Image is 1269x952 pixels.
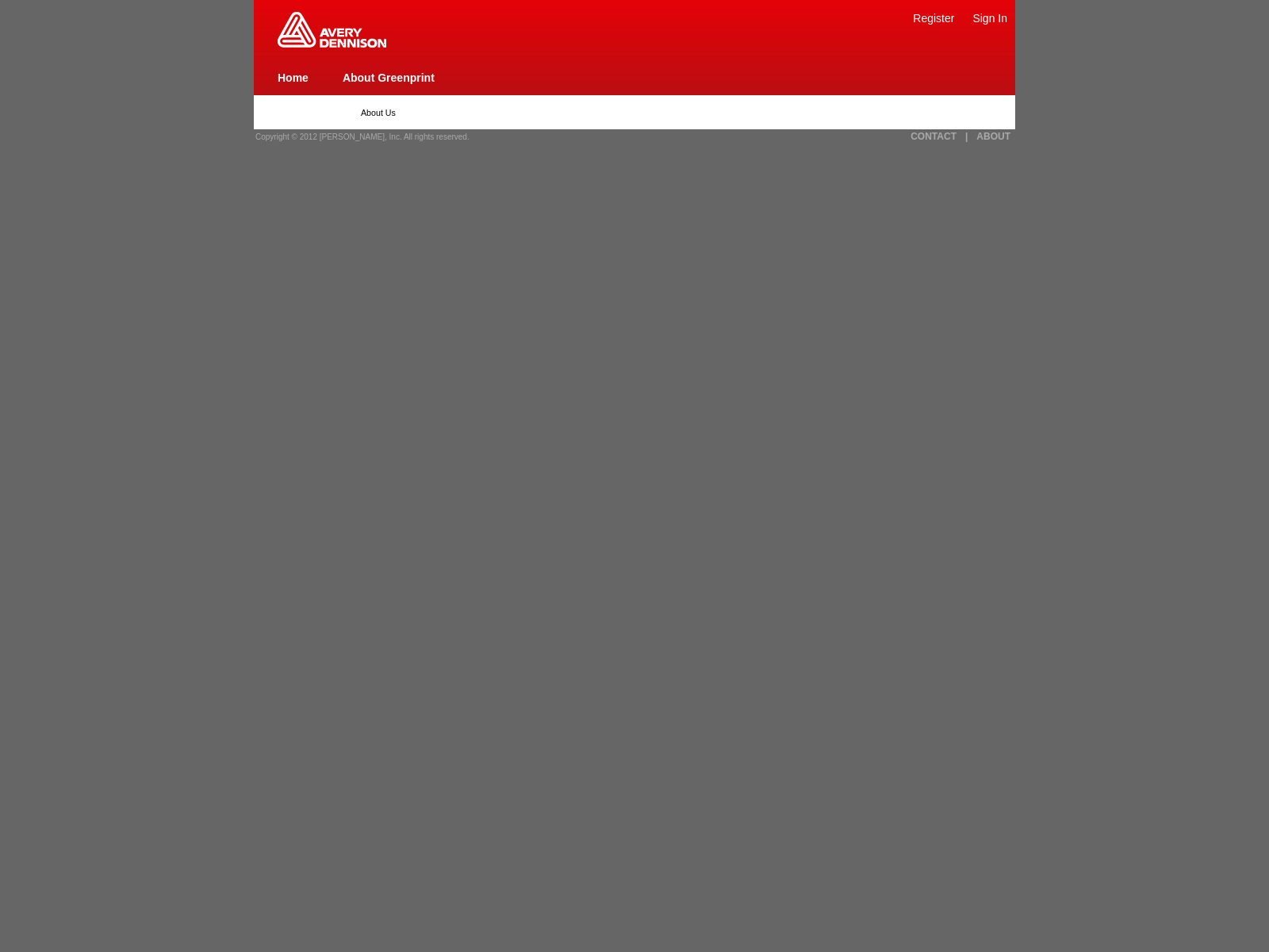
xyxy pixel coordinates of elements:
a: About Greenprint [343,71,435,84]
a: ABOUT [976,131,1010,142]
a: Home [278,71,309,84]
p: About Us [361,108,908,117]
a: Greenprint [278,40,386,49]
a: CONTACT [911,131,957,142]
a: Register [913,12,954,25]
img: Home [278,12,386,48]
span: Copyright © 2012 [PERSON_NAME], Inc. All rights reserved. [255,132,470,141]
a: | [965,131,968,142]
a: Sign In [972,12,1007,25]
